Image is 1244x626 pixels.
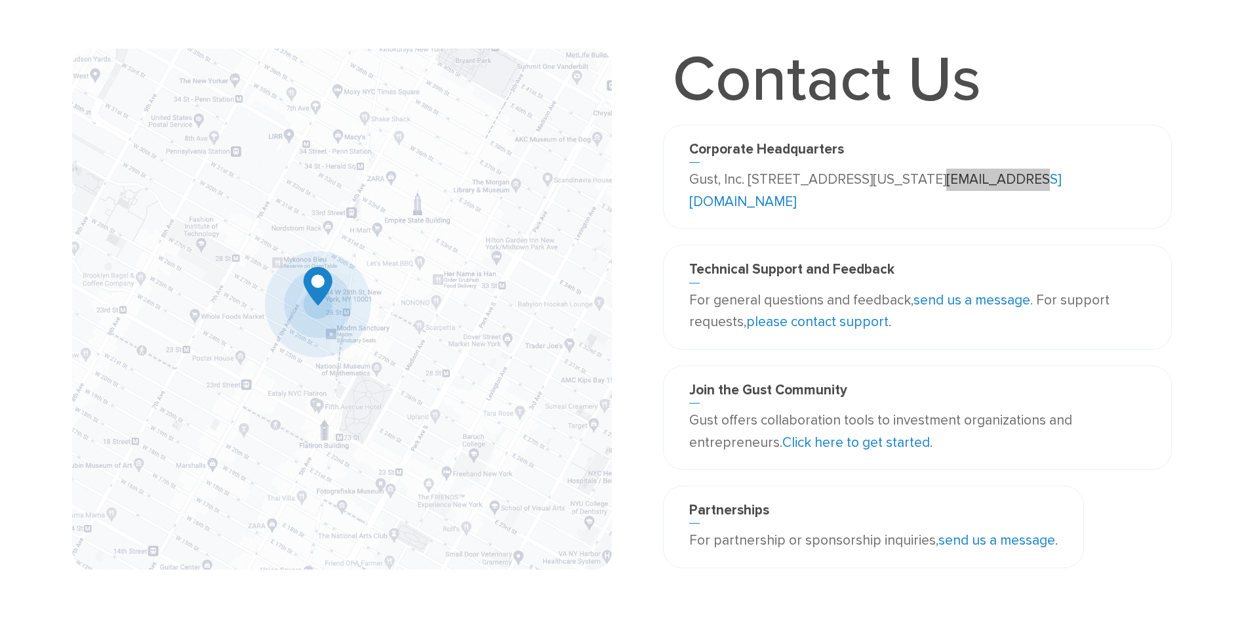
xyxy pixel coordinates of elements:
h3: Technical Support and Feedback [689,261,1146,283]
a: send us a message [913,292,1030,308]
a: send us a message [938,532,1055,549]
a: please contact support [746,314,889,330]
img: Map [72,49,612,570]
p: Gust, Inc. [STREET_ADDRESS][US_STATE] [689,169,1146,213]
h1: Contact Us [663,49,991,112]
p: For partnership or sponsorship inquiries, . [689,530,1058,552]
h3: Join the Gust Community [689,382,1146,404]
a: Click here to get started [782,434,930,451]
h3: Corporate Headquarters [689,141,1146,163]
h3: Partnerships [689,502,1058,524]
a: [EMAIL_ADDRESS][DOMAIN_NAME] [689,171,1061,210]
p: For general questions and feedback, . For support requests, . [689,289,1146,333]
p: Gust offers collaboration tools to investment organizations and entrepreneurs. . [689,409,1146,453]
